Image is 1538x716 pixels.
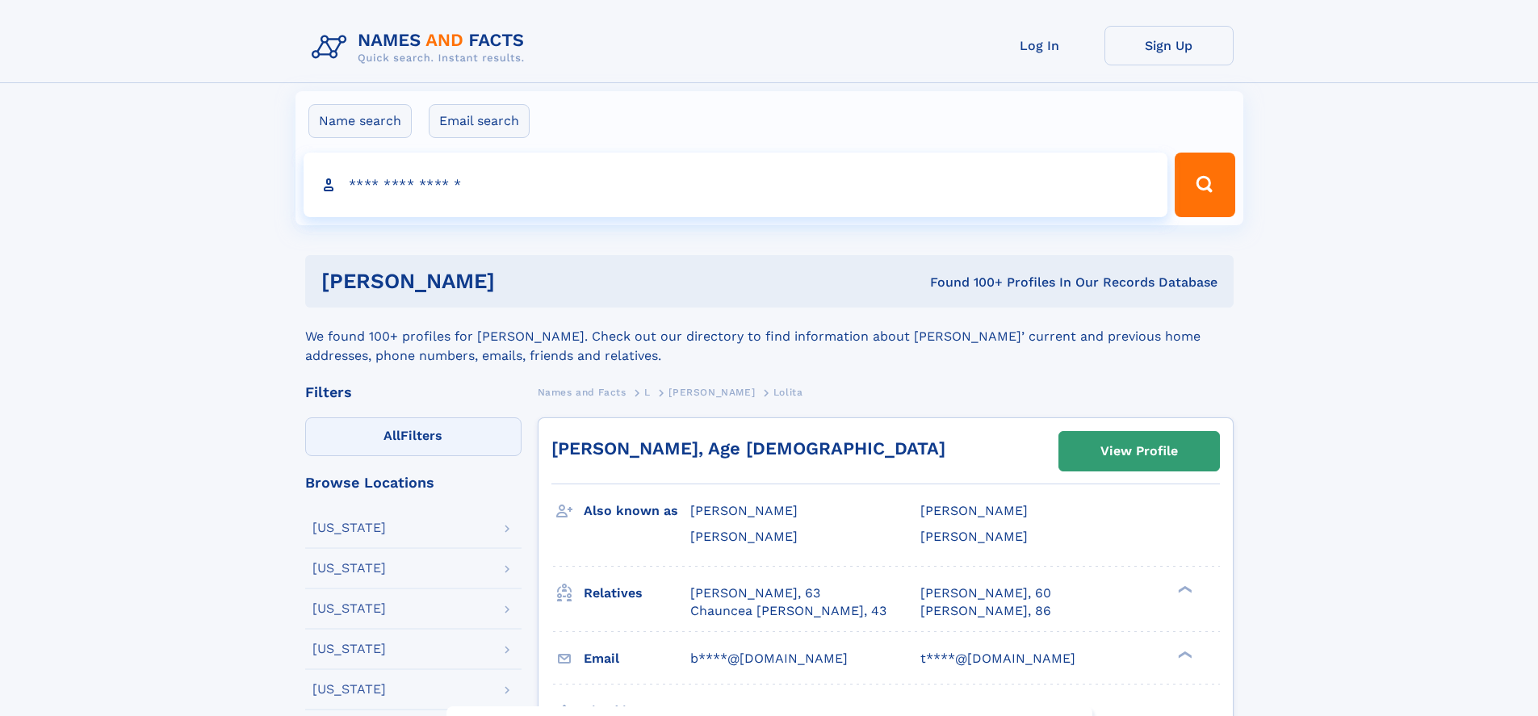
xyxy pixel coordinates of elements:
[920,529,1028,544] span: [PERSON_NAME]
[690,584,820,602] a: [PERSON_NAME], 63
[773,387,803,398] span: Lolita
[584,645,690,672] h3: Email
[312,562,386,575] div: [US_STATE]
[305,417,522,456] label: Filters
[690,529,798,544] span: [PERSON_NAME]
[668,382,755,402] a: [PERSON_NAME]
[1104,26,1234,65] a: Sign Up
[551,438,945,458] a: [PERSON_NAME], Age [DEMOGRAPHIC_DATA]
[429,104,530,138] label: Email search
[975,26,1104,65] a: Log In
[312,521,386,534] div: [US_STATE]
[304,153,1168,217] input: search input
[1059,432,1219,471] a: View Profile
[308,104,412,138] label: Name search
[920,584,1051,602] a: [PERSON_NAME], 60
[1174,649,1193,659] div: ❯
[305,308,1234,366] div: We found 100+ profiles for [PERSON_NAME]. Check out our directory to find information about [PERS...
[312,643,386,655] div: [US_STATE]
[383,428,400,443] span: All
[305,26,538,69] img: Logo Names and Facts
[305,385,522,400] div: Filters
[1100,433,1178,470] div: View Profile
[584,580,690,607] h3: Relatives
[538,382,627,402] a: Names and Facts
[644,387,651,398] span: L
[668,387,755,398] span: [PERSON_NAME]
[584,497,690,525] h3: Also known as
[920,602,1051,620] a: [PERSON_NAME], 86
[312,683,386,696] div: [US_STATE]
[690,602,886,620] a: Chauncea [PERSON_NAME], 43
[644,382,651,402] a: L
[321,271,713,291] h1: [PERSON_NAME]
[920,503,1028,518] span: [PERSON_NAME]
[1175,153,1234,217] button: Search Button
[712,274,1217,291] div: Found 100+ Profiles In Our Records Database
[312,602,386,615] div: [US_STATE]
[305,475,522,490] div: Browse Locations
[1174,584,1193,594] div: ❯
[690,503,798,518] span: [PERSON_NAME]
